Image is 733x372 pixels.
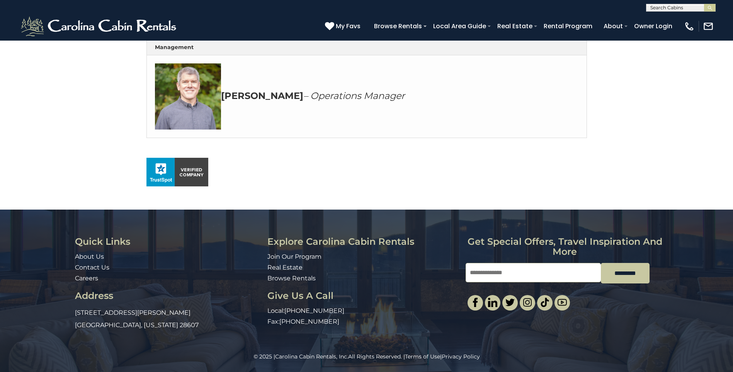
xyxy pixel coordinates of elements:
[75,237,262,247] h3: Quick Links
[505,298,515,307] img: twitter-single.svg
[155,44,194,51] strong: Management
[75,291,262,301] h3: Address
[146,158,208,186] img: seal_horizontal.png
[284,307,344,314] a: [PHONE_NUMBER]
[253,353,348,360] span: © 2025 |
[600,19,627,33] a: About
[325,21,362,31] a: My Favs
[493,19,536,33] a: Real Estate
[523,298,532,307] img: instagram-single.svg
[703,21,714,32] img: mail-regular-white.png
[221,90,303,101] strong: [PERSON_NAME]
[303,90,405,101] em: – Operations Manager
[275,353,348,360] a: Carolina Cabin Rentals, Inc.
[75,264,109,271] a: Contact Us
[267,307,460,316] p: Local:
[429,19,490,33] a: Local Area Guide
[540,298,549,307] img: tiktok.svg
[267,275,316,282] a: Browse Rentals
[370,19,426,33] a: Browse Rentals
[19,15,180,38] img: White-1-2.png
[267,264,303,271] a: Real Estate
[466,237,664,257] h3: Get special offers, travel inspiration and more
[75,275,98,282] a: Careers
[558,298,567,307] img: youtube-light.svg
[684,21,695,32] img: phone-regular-white.png
[336,21,361,31] span: My Favs
[267,237,460,247] h3: Explore Carolina Cabin Rentals
[540,19,596,33] a: Rental Program
[75,253,104,260] a: About Us
[405,353,440,360] a: Terms of Use
[279,318,339,325] a: [PHONE_NUMBER]
[471,298,480,307] img: facebook-single.svg
[17,353,716,360] p: All Rights Reserved. | |
[442,353,480,360] a: Privacy Policy
[488,298,497,307] img: linkedin-single.svg
[267,253,321,260] a: Join Our Program
[75,307,262,331] p: [STREET_ADDRESS][PERSON_NAME] [GEOGRAPHIC_DATA], [US_STATE] 28607
[267,291,460,301] h3: Give Us A Call
[630,19,676,33] a: Owner Login
[267,317,460,326] p: Fax:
